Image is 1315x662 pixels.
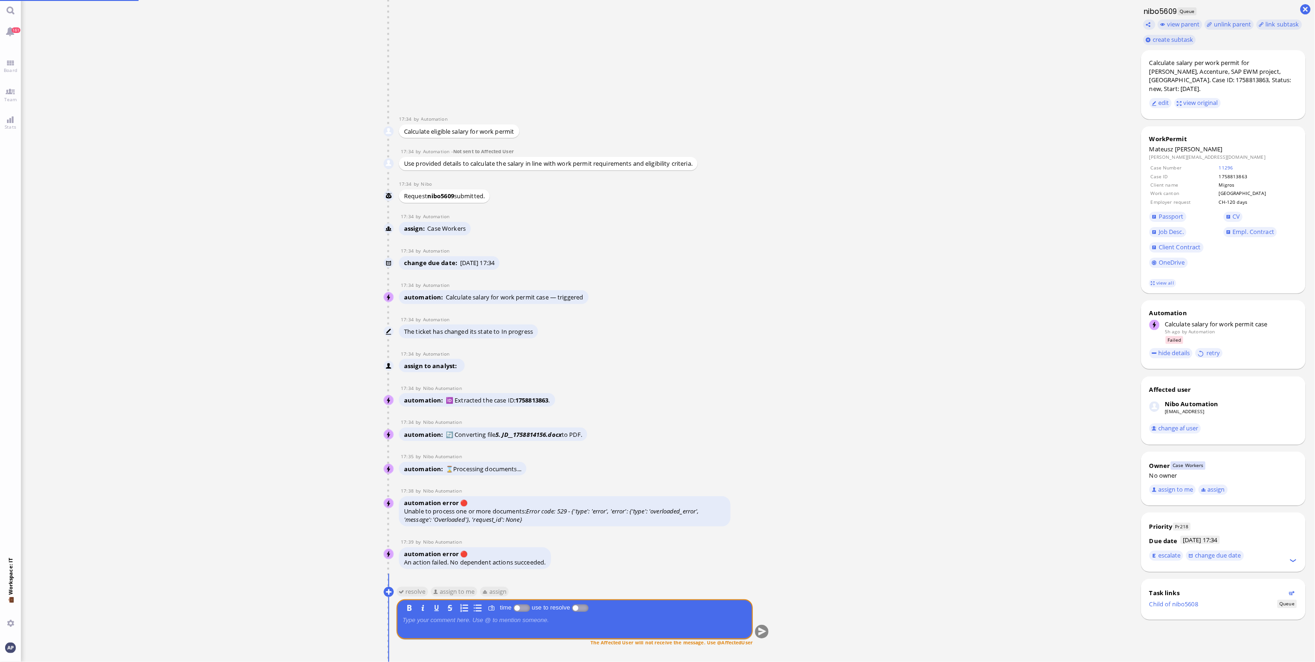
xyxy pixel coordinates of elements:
[1149,485,1196,495] button: assign to me
[1257,19,1302,30] task-group-action-menu: link subtask
[1199,485,1228,495] button: assign
[404,293,446,301] span: automation
[1233,227,1275,236] span: Empl. Contract
[404,465,446,473] span: automation
[423,148,449,155] span: automation@bluelakelegal.com
[421,116,448,122] span: automation@bluelakelegal.com
[431,603,442,613] button: U
[423,453,462,460] span: automation@nibo.ai
[452,148,514,155] span: -
[399,116,414,122] span: 17:34
[384,327,394,337] img: Automation
[1171,461,1206,469] span: Case Workers
[1233,212,1240,221] span: CV
[1165,408,1205,415] a: [EMAIL_ADDRESS]
[1143,19,1155,30] button: Copy ticket nibo5609 link to clipboard
[590,639,753,645] span: The Affected User will not receive the message. Use @AffectedUser
[401,487,416,494] span: 17:38
[423,539,462,545] span: automation@nibo.ai
[423,282,449,288] span: automation@bluelakelegal.com
[421,181,432,187] span: Nibo
[515,396,548,404] strong: 1758813863
[401,213,416,220] span: 17:34
[1175,523,1180,530] span: Pr
[384,292,394,303] img: Automation
[1150,189,1218,197] td: Work canton
[1143,35,1196,45] button: create subtask
[480,586,509,597] button: assign
[445,603,455,613] button: S
[401,350,416,357] span: 17:34
[1165,328,1180,335] span: 5h ago
[460,259,495,267] span: [DATE] 17:34
[446,396,550,404] span: 🆔 Extracted the case ID: .
[423,316,449,323] span: automation@bluelakelegal.com
[1149,551,1184,561] button: escalate
[498,604,513,611] label: time
[1150,173,1218,180] td: Case ID
[1219,198,1296,206] td: CH-120 days
[418,603,428,613] button: I
[1224,212,1243,222] a: CV
[416,539,423,545] span: by
[404,558,545,566] span: An action failed. No dependent actions succeeded.
[404,259,460,267] span: change due date
[416,316,423,323] span: by
[1141,6,1177,17] h1: nibo5609
[1149,227,1187,237] a: Job Desc.
[384,464,394,474] img: Nibo Automation
[1166,336,1184,344] span: Failed
[416,385,423,391] span: by
[423,247,449,254] span: automation@bluelakelegal.com
[1158,19,1202,30] button: view parent
[1266,20,1300,28] span: link subtask
[1149,522,1173,531] div: Priority
[396,586,428,597] button: resolve
[1150,198,1218,206] td: Employer request
[416,213,423,220] span: by
[1159,212,1184,221] span: Passport
[1195,348,1223,358] button: retry
[1149,145,1174,153] span: Mateusz
[404,159,693,168] span: Use provided details to calculate the salary in line with work permit requirements and eligibilit...
[1149,471,1297,480] div: No owner
[1,67,19,73] span: Board
[404,362,460,370] span: assign to analyst
[416,350,423,357] span: by
[384,224,394,234] img: Automation
[1149,423,1201,434] button: change af user
[404,224,427,233] span: assign
[384,158,394,169] img: Automation
[7,595,14,616] span: 💼 Workspace: IT
[1149,348,1193,358] button: hide details
[12,27,20,33] span: 161
[446,293,583,301] span: Calculate salary for work permit case — triggered
[1180,523,1188,530] span: 218
[1165,400,1219,408] div: Nibo Automation
[423,487,462,494] span: automation@nibo.ai
[1150,181,1218,188] td: Client name
[401,419,416,425] span: 17:34
[404,603,414,613] button: B
[401,385,416,391] span: 17:34
[404,507,699,524] span: Unable to process one or more documents:
[530,604,572,611] label: use to resolve
[1149,258,1188,268] a: OneDrive
[1149,600,1198,608] a: Child of nibo5608
[1219,189,1296,197] td: [GEOGRAPHIC_DATA]
[1289,590,1295,596] button: Show flow diagram
[404,507,699,524] i: Error code: 529 - {'type': 'error', 'error': {'type': 'overloaded_error', 'message': 'Overloaded'...
[401,148,416,155] span: 17:34
[1149,589,1286,597] div: Task links
[1150,164,1218,171] td: Case Number
[414,116,421,122] span: by
[1149,279,1176,287] a: view all
[1165,320,1297,328] div: Calculate salary for work permit case
[1149,461,1170,470] div: Owner
[384,396,394,406] img: Nibo Automation
[1149,135,1297,143] div: WorkPermit
[416,453,423,460] span: by
[1149,58,1297,93] div: Calculate salary per work permit for [PERSON_NAME], Accenture, SAP EWM project, [GEOGRAPHIC_DATA]...
[416,247,423,254] span: by
[416,419,423,425] span: by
